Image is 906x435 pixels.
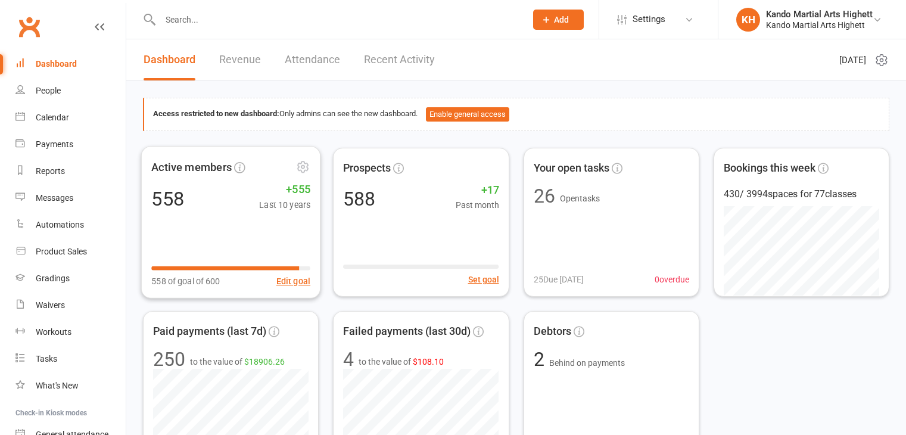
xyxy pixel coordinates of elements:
div: Reports [36,166,65,176]
a: What's New [15,372,126,399]
div: Product Sales [36,247,87,256]
span: +555 [259,181,310,198]
div: Payments [36,139,73,149]
a: Waivers [15,292,126,319]
a: Workouts [15,319,126,346]
span: Bookings this week [724,160,815,177]
span: 2 [534,348,549,371]
div: Only admins can see the new dashboard. [153,107,880,122]
span: Settings [633,6,665,33]
div: Messages [36,193,73,203]
input: Search... [157,11,518,28]
span: Prospects [343,160,391,177]
a: Payments [15,131,126,158]
a: Dashboard [15,51,126,77]
div: KH [736,8,760,32]
a: Gradings [15,265,126,292]
a: Revenue [219,39,261,80]
a: Attendance [285,39,340,80]
a: People [15,77,126,104]
span: Open tasks [560,194,600,203]
span: 558 of goal of 600 [151,274,220,288]
span: 25 Due [DATE] [534,273,584,286]
div: Kando Martial Arts Highett [766,9,873,20]
div: Calendar [36,113,69,122]
a: Tasks [15,346,126,372]
div: Dashboard [36,59,77,69]
a: Reports [15,158,126,185]
span: Your open tasks [534,160,609,177]
div: 588 [343,189,375,209]
span: [DATE] [839,53,866,67]
span: Failed payments (last 30d) [343,323,471,340]
span: to the value of [359,355,444,368]
span: Behind on payments [549,358,625,368]
button: Set goal [468,273,499,286]
button: Edit goal [276,274,310,288]
button: Add [533,10,584,30]
div: 430 / 3994 spaces for 77 classes [724,187,879,202]
span: $18906.26 [244,357,285,366]
a: Calendar [15,104,126,131]
div: Kando Martial Arts Highett [766,20,873,30]
div: Workouts [36,327,71,337]
a: Dashboard [144,39,195,80]
span: 0 overdue [655,273,689,286]
span: to the value of [190,355,285,368]
span: Past month [456,198,499,212]
div: 4 [343,350,354,369]
span: Last 10 years [259,198,310,212]
div: 558 [151,189,184,209]
div: Automations [36,220,84,229]
a: Messages [15,185,126,212]
a: Automations [15,212,126,238]
a: Clubworx [14,12,44,42]
button: Enable general access [426,107,509,122]
div: Tasks [36,354,57,363]
div: 26 [534,187,555,206]
span: Add [554,15,569,24]
a: Recent Activity [364,39,435,80]
div: What's New [36,381,79,390]
span: Paid payments (last 7d) [153,323,266,340]
div: 250 [153,350,185,369]
span: Debtors [534,323,571,340]
a: Product Sales [15,238,126,265]
div: Gradings [36,274,70,283]
span: Active members [151,159,232,176]
div: People [36,86,61,95]
div: Waivers [36,300,65,310]
strong: Access restricted to new dashboard: [153,109,279,118]
span: $108.10 [413,357,444,366]
span: +17 [456,182,499,199]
